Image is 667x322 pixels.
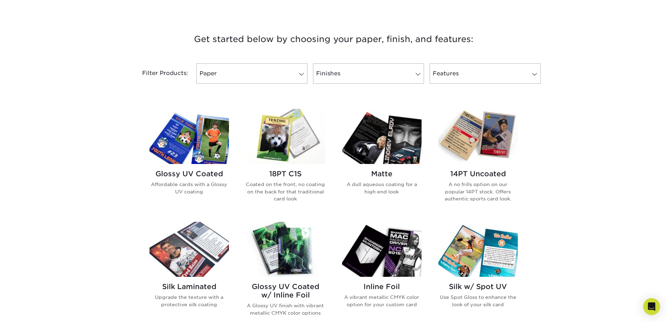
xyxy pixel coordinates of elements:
[124,63,194,84] div: Filter Products:
[313,63,424,84] a: Finishes
[196,63,307,84] a: Paper
[246,109,325,164] img: 18PT C1S Trading Cards
[150,222,229,277] img: Silk Laminated Trading Cards
[150,170,229,178] h2: Glossy UV Coated
[430,63,541,84] a: Features
[129,23,539,55] h3: Get started below by choosing your paper, finish, and features:
[246,282,325,299] h2: Glossy UV Coated w/ Inline Foil
[150,109,229,164] img: Glossy UV Coated Trading Cards
[342,294,422,308] p: A vibrant metallic CMYK color option for your custom card
[342,222,422,277] img: Inline Foil Trading Cards
[643,298,660,315] div: Open Intercom Messenger
[246,181,325,202] p: Coated on the front, no coating on the back for that traditional card look
[246,222,325,277] img: Glossy UV Coated w/ Inline Foil Trading Cards
[438,109,518,213] a: 14PT Uncoated Trading Cards 14PT Uncoated A no frills option on our popular 14PT stock. Offers au...
[438,170,518,178] h2: 14PT Uncoated
[342,109,422,164] img: Matte Trading Cards
[342,282,422,291] h2: Inline Foil
[342,170,422,178] h2: Matte
[246,170,325,178] h2: 18PT C1S
[150,181,229,195] p: Affordable cards with a Glossy UV coating
[438,222,518,277] img: Silk w/ Spot UV Trading Cards
[438,109,518,164] img: 14PT Uncoated Trading Cards
[150,109,229,213] a: Glossy UV Coated Trading Cards Glossy UV Coated Affordable cards with a Glossy UV coating
[438,181,518,202] p: A no frills option on our popular 14PT stock. Offers authentic sports card look.
[150,282,229,291] h2: Silk Laminated
[438,282,518,291] h2: Silk w/ Spot UV
[246,302,325,316] p: A Glossy UV finish with vibrant metallic CMYK color options
[438,294,518,308] p: Use Spot Gloss to enhance the look of your silk card
[246,109,325,213] a: 18PT C1S Trading Cards 18PT C1S Coated on the front, no coating on the back for that traditional ...
[342,109,422,213] a: Matte Trading Cards Matte A dull aqueous coating for a high end look
[342,181,422,195] p: A dull aqueous coating for a high end look
[150,294,229,308] p: Upgrade the texture with a protective silk coating
[2,301,60,320] iframe: Google Customer Reviews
